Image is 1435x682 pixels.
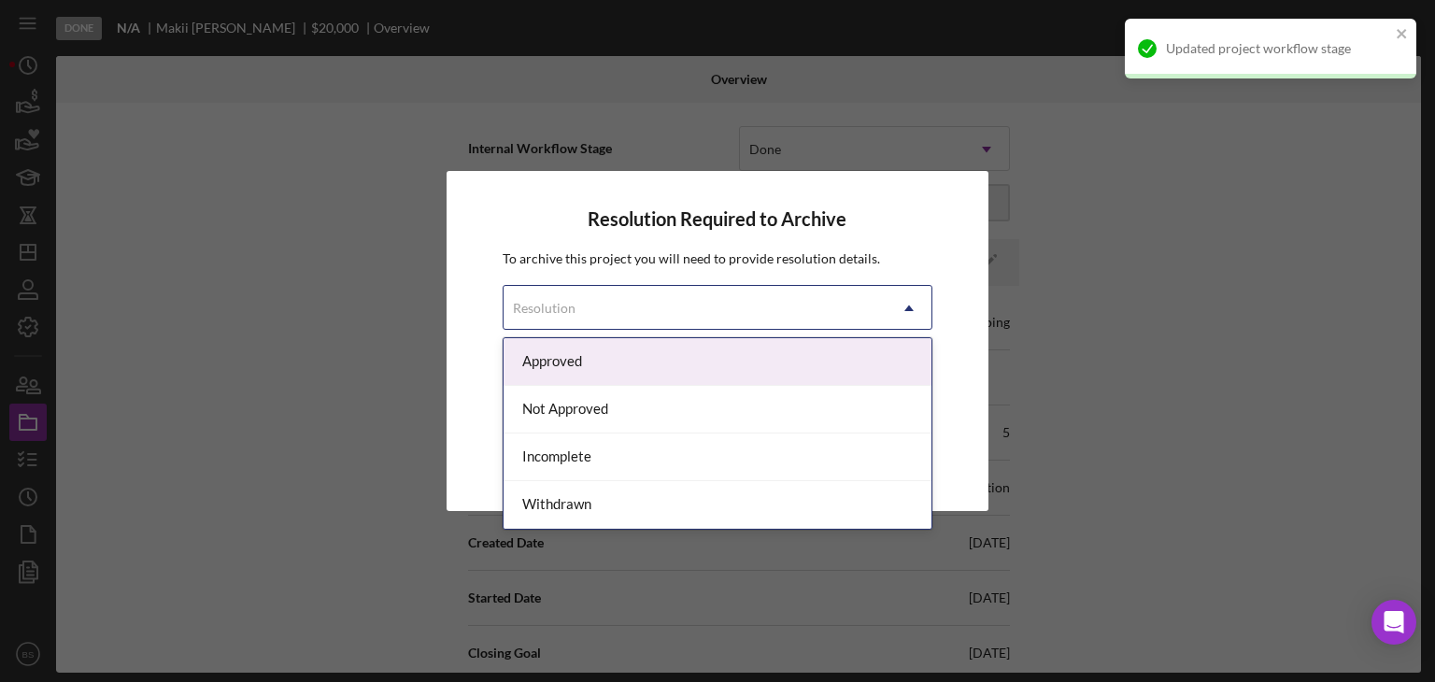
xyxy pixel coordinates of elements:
[504,386,932,433] div: Not Approved
[504,338,932,386] div: Approved
[513,301,575,316] div: Resolution
[504,481,932,529] div: Withdrawn
[504,433,932,481] div: Incomplete
[503,208,933,230] h4: Resolution Required to Archive
[1166,41,1390,56] div: Updated project workflow stage
[503,249,933,269] p: To archive this project you will need to provide resolution details.
[1396,26,1409,44] button: close
[1371,600,1416,645] div: Open Intercom Messenger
